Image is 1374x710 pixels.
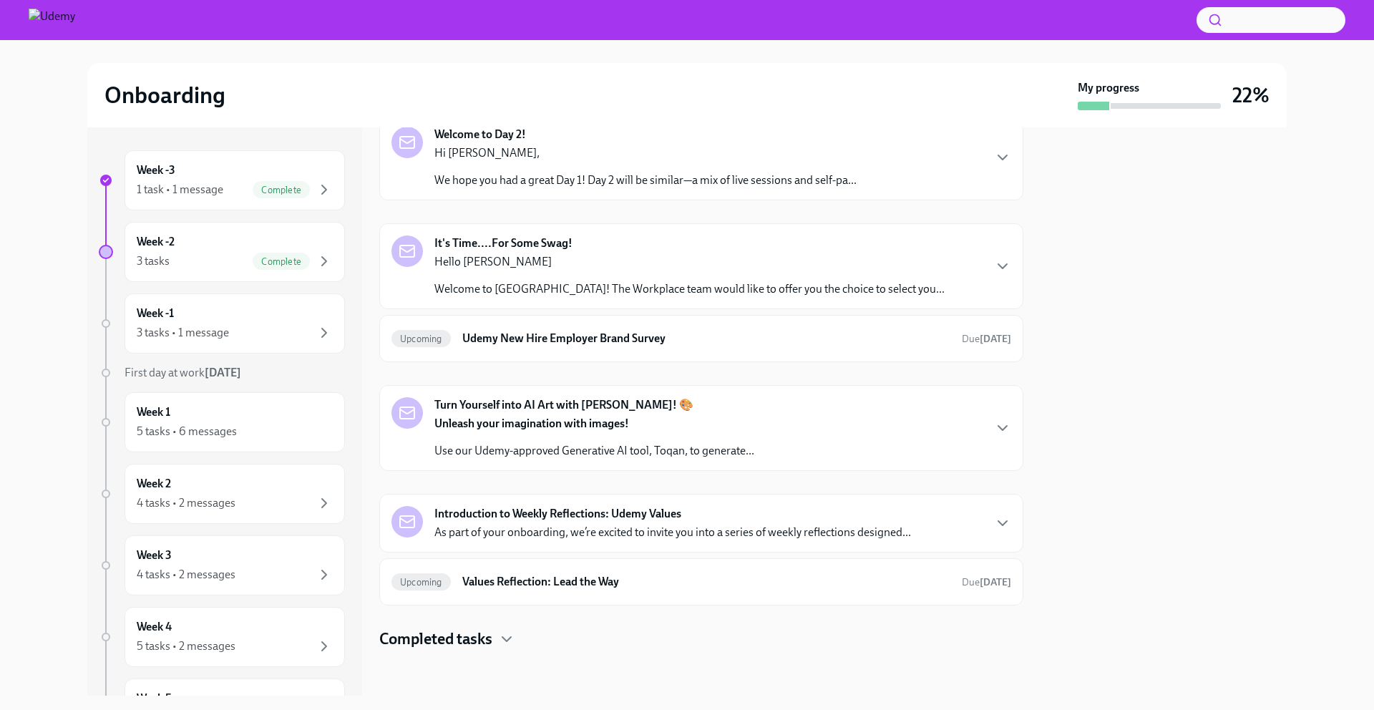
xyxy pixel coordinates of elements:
h6: Week 5 [137,691,172,706]
div: 5 tasks • 6 messages [137,424,237,439]
img: Udemy [29,9,75,31]
span: September 1st, 2025 11:00 [962,575,1011,589]
a: First day at work[DATE] [99,365,345,381]
h6: Values Reflection: Lead the Way [462,574,950,590]
a: UpcomingUdemy New Hire Employer Brand SurveyDue[DATE] [391,327,1011,350]
span: August 30th, 2025 11:00 [962,332,1011,346]
p: Hello [PERSON_NAME] [434,254,945,270]
h6: Week 4 [137,619,172,635]
div: 4 tasks • 2 messages [137,495,235,511]
a: Week -31 task • 1 messageComplete [99,150,345,210]
strong: [DATE] [980,333,1011,345]
h4: Completed tasks [379,628,492,650]
a: Week 34 tasks • 2 messages [99,535,345,595]
h6: Week 2 [137,476,171,492]
div: 3 tasks [137,253,170,269]
strong: It's Time....For Some Swag! [434,235,572,251]
span: Upcoming [391,334,451,344]
strong: Welcome to Day 2! [434,127,526,142]
h6: Udemy New Hire Employer Brand Survey [462,331,950,346]
div: 5 tasks • 2 messages [137,638,235,654]
a: Week 15 tasks • 6 messages [99,392,345,452]
strong: [DATE] [980,576,1011,588]
a: UpcomingValues Reflection: Lead the WayDue[DATE] [391,570,1011,593]
div: 4 tasks • 2 messages [137,567,235,583]
p: We hope you had a great Day 1! Day 2 will be similar—a mix of live sessions and self-pa... [434,172,857,188]
a: Week 24 tasks • 2 messages [99,464,345,524]
p: As part of your onboarding, we’re excited to invite you into a series of weekly reflections desig... [434,525,911,540]
div: 3 tasks • 1 message [137,325,229,341]
span: Due [962,333,1011,345]
strong: Unleash your imagination with images! [434,417,629,430]
p: Welcome to [GEOGRAPHIC_DATA]! The Workplace team would like to offer you the choice to select you... [434,281,945,297]
h6: Week -1 [137,306,174,321]
span: Complete [253,256,310,267]
div: 1 task • 1 message [137,182,223,198]
p: Hi [PERSON_NAME], [434,145,857,161]
p: Use our Udemy-approved Generative AI tool, Toqan, to generate... [434,443,754,459]
strong: Introduction to Weekly Reflections: Udemy Values [434,506,681,522]
a: Week -23 tasksComplete [99,222,345,282]
a: Week -13 tasks • 1 message [99,293,345,354]
div: Completed tasks [379,628,1023,650]
span: First day at work [125,366,241,379]
span: Upcoming [391,577,451,588]
h3: 22% [1232,82,1270,108]
strong: [DATE] [205,366,241,379]
h2: Onboarding [104,81,225,110]
span: Complete [253,185,310,195]
strong: Turn Yourself into AI Art with [PERSON_NAME]! 🎨 [434,397,693,413]
h6: Week 3 [137,548,172,563]
a: Week 45 tasks • 2 messages [99,607,345,667]
h6: Week 1 [137,404,170,420]
h6: Week -3 [137,162,175,178]
h6: Week -2 [137,234,175,250]
strong: My progress [1078,80,1139,96]
span: Due [962,576,1011,588]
